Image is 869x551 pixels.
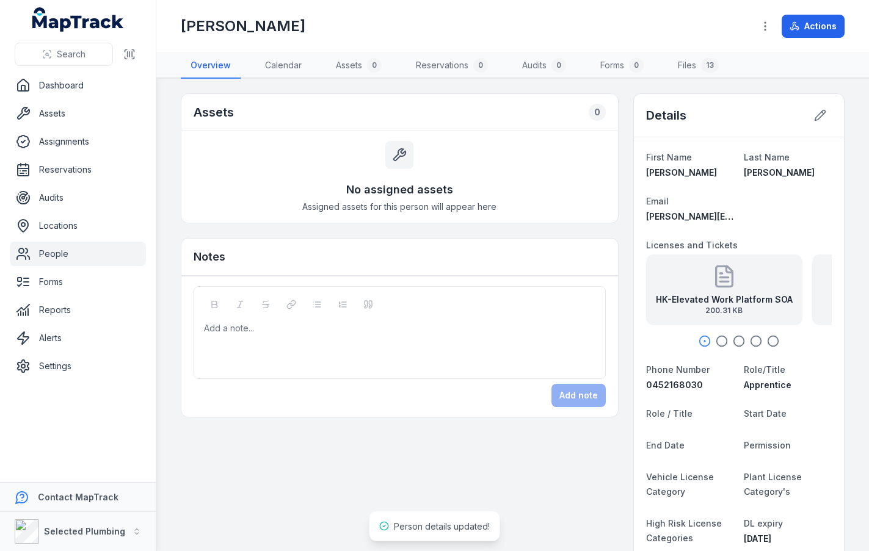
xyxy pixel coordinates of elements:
[646,440,685,450] span: End Date
[656,294,793,306] strong: HK-Elevated Work Platform SOA
[406,53,498,79] a: Reservations0
[10,101,146,126] a: Assets
[782,15,845,38] button: Actions
[10,185,146,210] a: Audits
[656,306,793,315] span: 200.31 KB
[255,53,311,79] a: Calendar
[744,533,771,544] span: [DATE]
[646,380,703,390] span: 0452168030
[744,518,783,528] span: DL expiry
[10,73,146,98] a: Dashboard
[591,53,653,79] a: Forms0
[181,16,305,36] h1: [PERSON_NAME]
[646,518,722,543] span: High Risk License Categories
[367,58,382,73] div: 0
[57,48,85,60] span: Search
[10,129,146,154] a: Assignments
[10,326,146,350] a: Alerts
[326,53,391,79] a: Assets0
[302,201,496,213] span: Assigned assets for this person will appear here
[15,43,113,66] button: Search
[701,58,719,73] div: 13
[744,167,815,178] span: [PERSON_NAME]
[646,408,693,419] span: Role / Title
[646,240,738,250] span: Licenses and Tickets
[589,104,606,121] div: 0
[394,521,490,531] span: Person details updated!
[744,440,791,450] span: Permission
[646,472,714,497] span: Vehicle License Category
[10,298,146,322] a: Reports
[646,152,692,162] span: First Name
[646,107,686,124] h2: Details
[10,157,146,182] a: Reservations
[10,270,146,294] a: Forms
[194,248,225,265] h3: Notes
[744,364,785,375] span: Role/Title
[181,53,241,79] a: Overview
[668,53,729,79] a: Files13
[744,152,790,162] span: Last Name
[512,53,576,79] a: Audits0
[629,58,644,73] div: 0
[646,364,710,375] span: Phone Number
[44,526,125,536] strong: Selected Plumbing
[10,242,146,266] a: People
[346,181,453,198] h3: No assigned assets
[10,354,146,378] a: Settings
[744,380,791,390] span: Apprentice
[38,492,118,502] strong: Contact MapTrack
[10,214,146,238] a: Locations
[473,58,488,73] div: 0
[744,533,771,544] time: 1/1/2025, 12:00:00 AM
[194,104,234,121] h2: Assets
[646,211,864,221] span: [PERSON_NAME][EMAIL_ADDRESS][DOMAIN_NAME]
[646,196,669,206] span: Email
[551,58,566,73] div: 0
[744,472,802,497] span: Plant License Category's
[646,167,717,178] span: [PERSON_NAME]
[744,408,787,419] span: Start Date
[32,7,124,32] a: MapTrack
